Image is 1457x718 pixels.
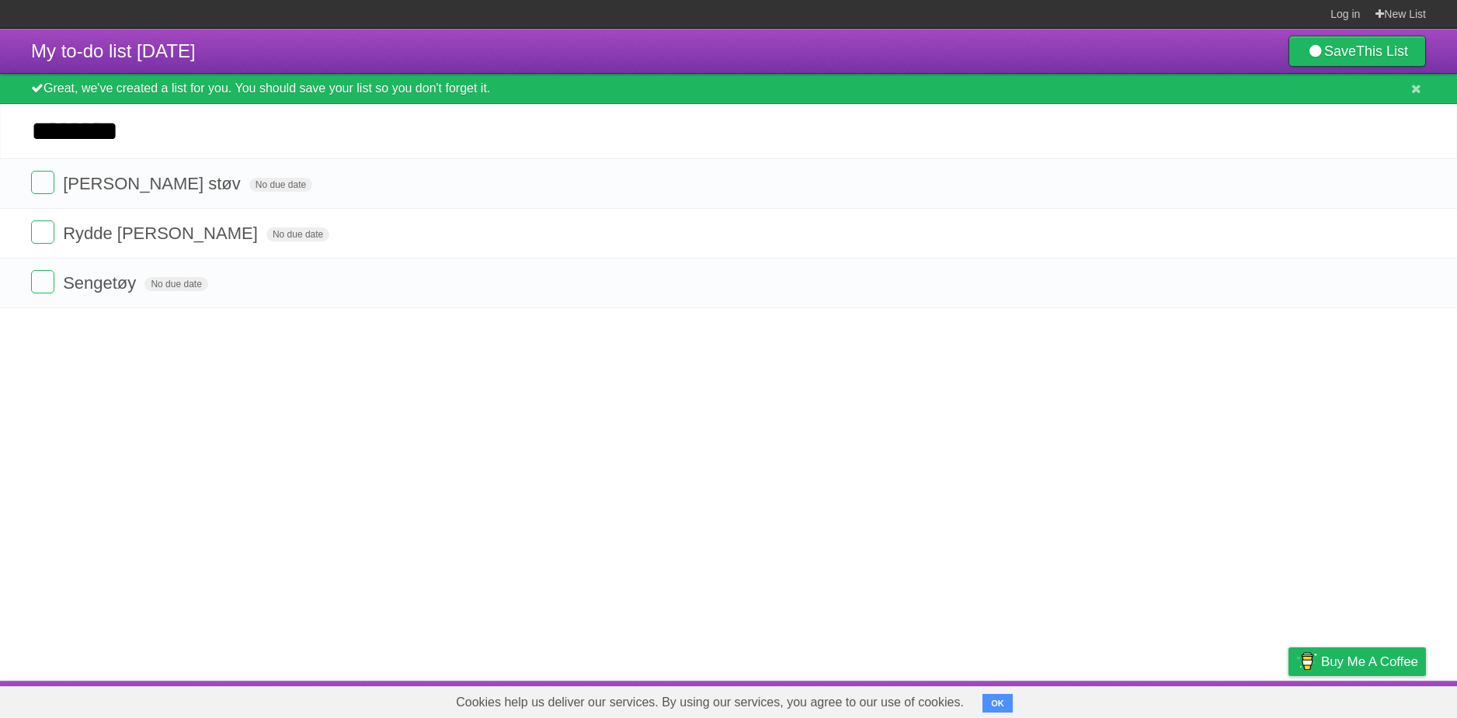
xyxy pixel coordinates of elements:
[440,687,979,718] span: Cookies help us deliver our services. By using our services, you agree to our use of cookies.
[1321,648,1418,675] span: Buy me a coffee
[1288,36,1426,67] a: SaveThis List
[31,171,54,194] label: Done
[63,174,245,193] span: [PERSON_NAME] støv
[1296,648,1317,675] img: Buy me a coffee
[31,270,54,293] label: Done
[1356,43,1408,59] b: This List
[144,277,207,291] span: No due date
[1133,685,1196,714] a: Developers
[1268,685,1309,714] a: Privacy
[266,227,329,241] span: No due date
[63,224,262,243] span: Rydde [PERSON_NAME]
[982,694,1013,713] button: OK
[1082,685,1114,714] a: About
[63,273,140,293] span: Sengetøy
[31,40,196,61] span: My to-do list [DATE]
[249,178,312,192] span: No due date
[31,220,54,244] label: Done
[1215,685,1250,714] a: Terms
[1328,685,1426,714] a: Suggest a feature
[1288,647,1426,676] a: Buy me a coffee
